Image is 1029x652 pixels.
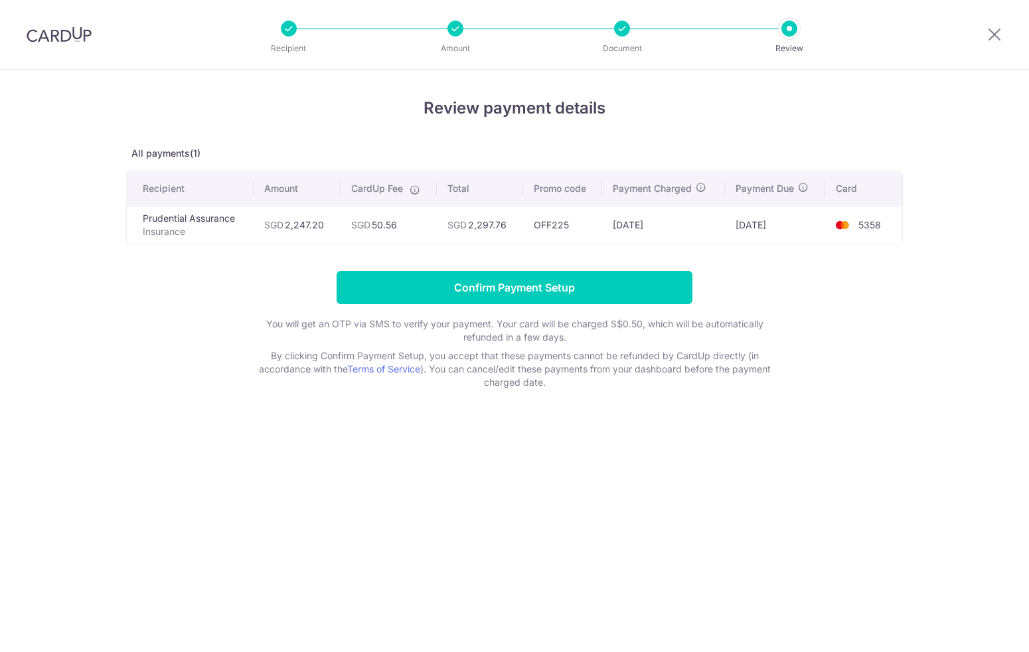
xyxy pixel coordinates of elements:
[602,206,725,244] td: [DATE]
[143,225,243,238] p: Insurance
[829,217,856,233] img: <span class="translation_missing" title="translation missing: en.account_steps.new_confirm_form.b...
[351,182,403,195] span: CardUp Fee
[337,271,692,304] input: Confirm Payment Setup
[341,206,437,244] td: 50.56
[249,349,780,389] p: By clicking Confirm Payment Setup, you accept that these payments cannot be refunded by CardUp di...
[127,171,254,206] th: Recipient
[447,219,467,230] span: SGD
[240,42,338,55] p: Recipient
[945,612,1016,645] iframe: Opens a widget where you can find more information
[347,363,420,374] a: Terms of Service
[613,182,692,195] span: Payment Charged
[573,42,671,55] p: Document
[725,206,826,244] td: [DATE]
[127,206,254,244] td: Prudential Assurance
[254,206,340,244] td: 2,247.20
[740,42,838,55] p: Review
[437,171,522,206] th: Total
[858,219,881,230] span: 5358
[27,27,92,42] img: CardUp
[406,42,505,55] p: Amount
[523,171,602,206] th: Promo code
[126,96,903,120] h4: Review payment details
[736,182,794,195] span: Payment Due
[523,206,602,244] td: OFF225
[254,171,340,206] th: Amount
[825,171,902,206] th: Card
[249,317,780,344] p: You will get an OTP via SMS to verify your payment. Your card will be charged S$0.50, which will ...
[437,206,522,244] td: 2,297.76
[264,219,283,230] span: SGD
[126,147,903,160] p: All payments(1)
[351,219,370,230] span: SGD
